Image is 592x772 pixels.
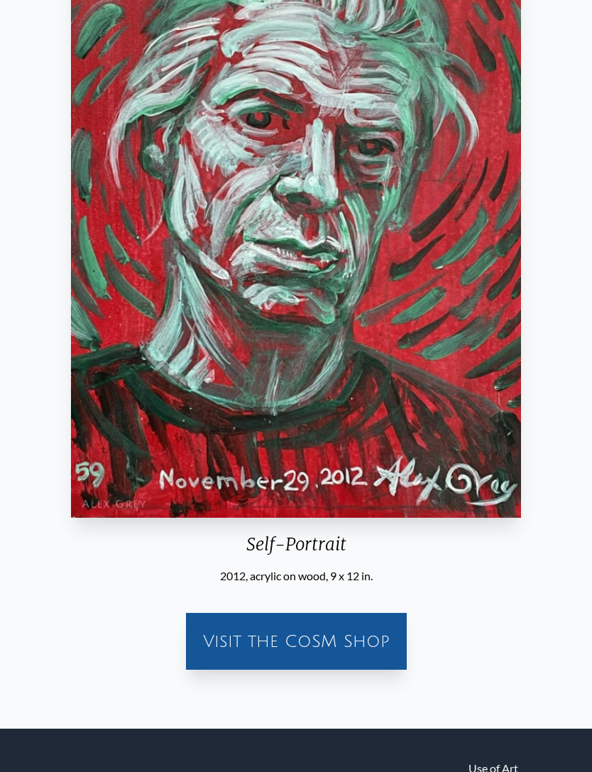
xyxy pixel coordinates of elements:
a: Visit the CoSM Shop [192,619,401,664]
div: Self-Portrait [65,533,527,567]
div: 2012, acrylic on wood, 9 x 12 in. [65,567,527,585]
